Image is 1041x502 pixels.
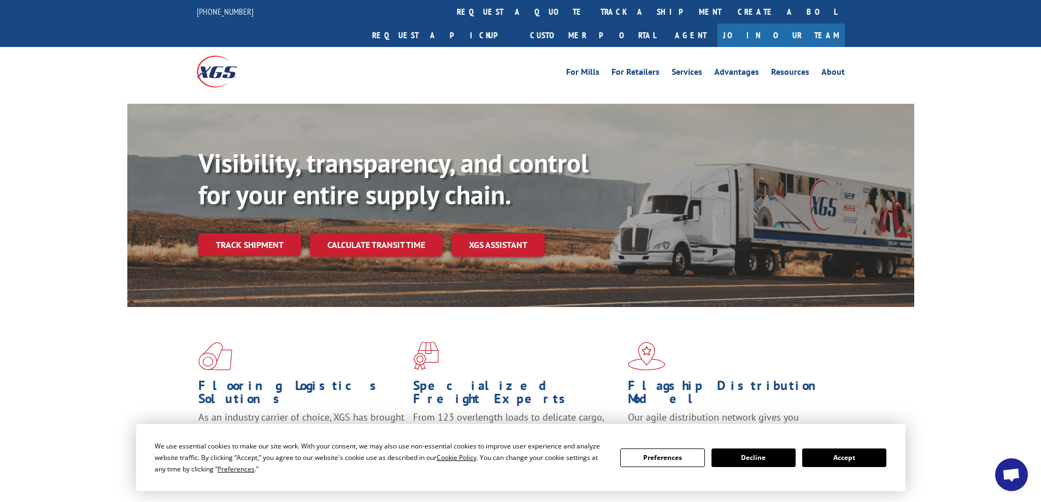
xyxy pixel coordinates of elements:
[136,424,905,491] div: Cookie Consent Prompt
[155,440,607,475] div: We use essential cookies to make our site work. With your consent, we may also use non-essential ...
[198,146,589,211] b: Visibility, transparency, and control for your entire supply chain.
[714,68,759,80] a: Advantages
[628,411,829,436] span: Our agile distribution network gives you nationwide inventory management on demand.
[413,342,439,370] img: xgs-icon-focused-on-flooring-red
[664,23,717,47] a: Agent
[717,23,845,47] a: Join Our Team
[995,458,1028,491] div: Open chat
[802,448,886,467] button: Accept
[217,464,255,474] span: Preferences
[413,411,620,459] p: From 123 overlength loads to delicate cargo, our experienced staff knows the best way to move you...
[364,23,522,47] a: Request a pickup
[437,453,477,462] span: Cookie Policy
[198,342,232,370] img: xgs-icon-total-supply-chain-intelligence-red
[198,379,405,411] h1: Flooring Logistics Solutions
[711,448,796,467] button: Decline
[611,68,660,80] a: For Retailers
[821,68,845,80] a: About
[310,233,443,257] a: Calculate transit time
[628,342,666,370] img: xgs-icon-flagship-distribution-model-red
[198,411,404,450] span: As an industry carrier of choice, XGS has brought innovation and dedication to flooring logistics...
[672,68,702,80] a: Services
[620,448,704,467] button: Preferences
[413,379,620,411] h1: Specialized Freight Experts
[771,68,809,80] a: Resources
[451,233,545,257] a: XGS ASSISTANT
[566,68,599,80] a: For Mills
[628,379,834,411] h1: Flagship Distribution Model
[198,233,301,256] a: Track shipment
[522,23,664,47] a: Customer Portal
[197,6,254,17] a: [PHONE_NUMBER]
